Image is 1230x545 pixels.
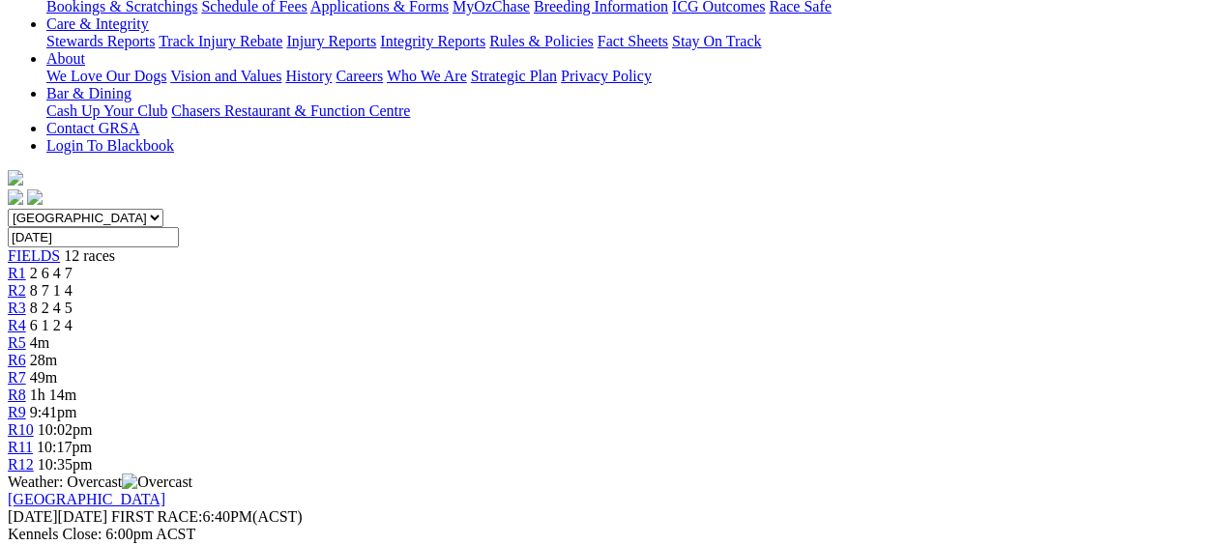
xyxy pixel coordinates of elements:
span: 9:41pm [30,404,77,420]
a: Fact Sheets [598,33,668,49]
span: 2 6 4 7 [30,265,73,281]
a: Integrity Reports [380,33,485,49]
a: History [285,68,332,84]
img: facebook.svg [8,189,23,205]
a: R4 [8,317,26,333]
img: Overcast [122,473,192,491]
a: R1 [8,265,26,281]
a: R2 [8,282,26,299]
span: [DATE] [8,508,58,525]
a: R5 [8,334,26,351]
div: About [46,68,1208,85]
a: Who We Are [387,68,467,84]
a: Privacy Policy [561,68,652,84]
a: Vision and Values [170,68,281,84]
a: FIELDS [8,247,60,264]
a: R11 [8,439,33,455]
a: Strategic Plan [471,68,557,84]
a: R8 [8,387,26,403]
span: 12 races [64,247,115,264]
a: Bar & Dining [46,85,132,101]
a: R3 [8,300,26,316]
span: 1h 14m [30,387,76,403]
a: Track Injury Rebate [159,33,282,49]
a: Careers [336,68,383,84]
a: R6 [8,352,26,368]
a: Contact GRSA [46,120,139,136]
span: 6:40PM(ACST) [111,508,303,525]
span: FIRST RACE: [111,508,202,525]
input: Select date [8,227,179,247]
span: 10:02pm [38,421,93,438]
a: Login To Blackbook [46,137,174,154]
span: Weather: Overcast [8,473,192,490]
a: Cash Up Your Club [46,102,167,119]
a: Care & Integrity [46,15,149,32]
div: Kennels Close: 6:00pm ACST [8,526,1208,543]
img: logo-grsa-white.png [8,170,23,186]
span: 28m [30,352,57,368]
img: twitter.svg [27,189,43,205]
a: [GEOGRAPHIC_DATA] [8,491,165,507]
a: R7 [8,369,26,386]
span: 10:17pm [37,439,92,455]
div: Care & Integrity [46,33,1208,50]
span: 8 2 4 5 [30,300,73,316]
a: Stay On Track [672,33,761,49]
a: Chasers Restaurant & Function Centre [171,102,410,119]
div: Bar & Dining [46,102,1208,120]
a: R9 [8,404,26,420]
a: About [46,50,85,67]
a: We Love Our Dogs [46,68,166,84]
span: 6 1 2 4 [30,317,73,333]
a: R12 [8,456,34,473]
span: 49m [30,369,57,386]
span: 10:35pm [38,456,93,473]
span: 4m [30,334,49,351]
span: [DATE] [8,508,107,525]
a: Injury Reports [286,33,376,49]
a: Rules & Policies [489,33,594,49]
a: Stewards Reports [46,33,155,49]
span: 8 7 1 4 [30,282,73,299]
a: R10 [8,421,34,438]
